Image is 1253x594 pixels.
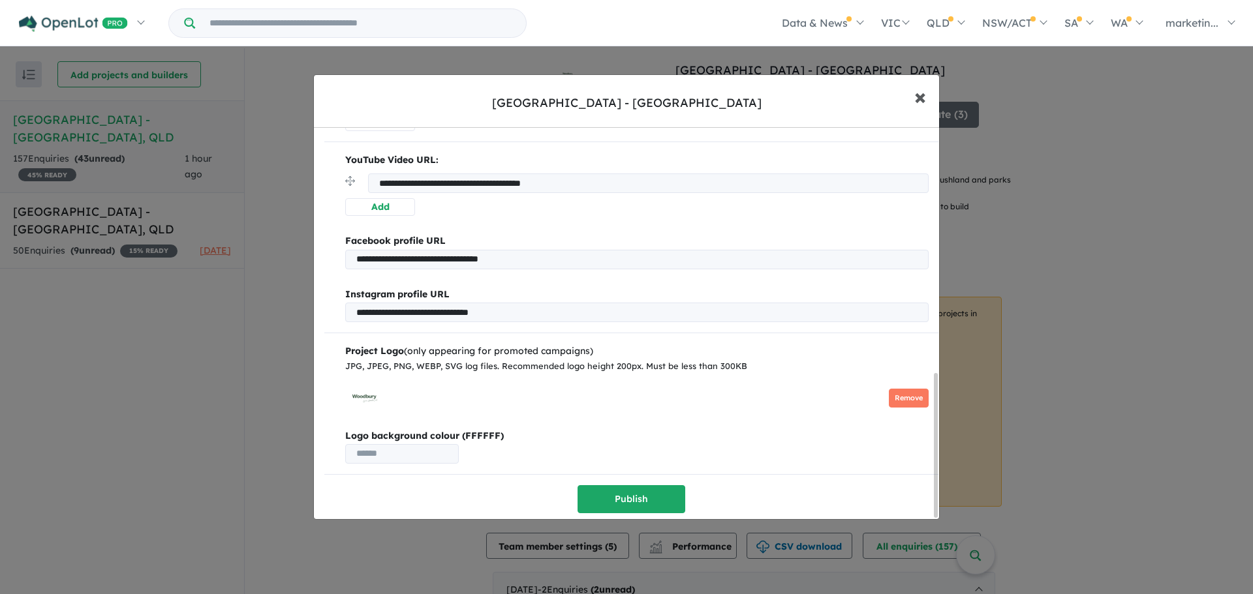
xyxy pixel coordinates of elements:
span: marketin... [1166,16,1218,29]
div: [GEOGRAPHIC_DATA] - [GEOGRAPHIC_DATA] [492,95,762,111]
button: Remove [889,389,929,408]
button: Publish [578,485,685,513]
b: Instagram profile URL [345,288,450,300]
button: Add [345,198,415,216]
img: drag.svg [345,176,355,186]
img: Woodbury%20Estate%20-%20Victoria%20Point___1739947499.png [345,379,384,418]
b: Facebook profile URL [345,235,446,246]
span: × [914,82,926,110]
img: Openlot PRO Logo White [19,16,128,32]
p: YouTube Video URL: [345,153,929,168]
b: Project Logo [345,345,404,357]
div: (only appearing for promoted campaigns) [345,344,929,359]
b: Logo background colour (FFFFFF) [345,428,929,444]
input: Try estate name, suburb, builder or developer [198,9,523,37]
div: JPG, JPEG, PNG, WEBP, SVG log files. Recommended logo height 200px. Must be less than 300KB [345,359,929,374]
